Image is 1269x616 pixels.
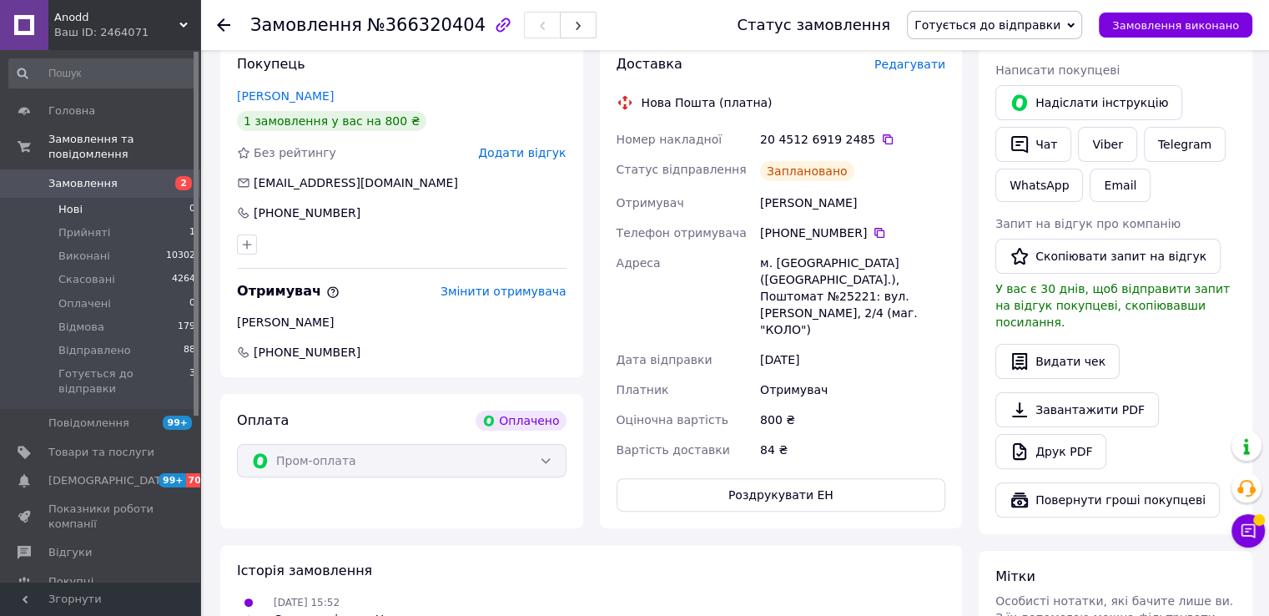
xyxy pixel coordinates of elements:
[58,296,111,311] span: Оплачені
[48,473,172,488] span: [DEMOGRAPHIC_DATA]
[995,85,1182,120] button: Надіслати інструкцію
[166,249,195,264] span: 10302
[757,375,949,405] div: Отримувач
[250,15,362,35] span: Замовлення
[237,314,567,331] div: [PERSON_NAME]
[48,502,154,532] span: Показники роботи компанії
[8,58,197,88] input: Пошук
[760,225,945,241] div: [PHONE_NUMBER]
[58,202,83,217] span: Нові
[1090,169,1151,202] button: Email
[172,272,195,287] span: 4264
[1078,127,1136,162] a: Viber
[757,435,949,465] div: 84 ₴
[237,283,340,299] span: Отримувач
[186,473,205,487] span: 70
[995,568,1035,584] span: Мітки
[48,176,118,191] span: Замовлення
[237,111,426,131] div: 1 замовлення у вас на 800 ₴
[637,94,777,111] div: Нова Пошта (платна)
[48,132,200,162] span: Замовлення та повідомлення
[367,15,486,35] span: №366320404
[254,176,458,189] span: [EMAIL_ADDRESS][DOMAIN_NAME]
[995,217,1181,230] span: Запит на відгук про компанію
[58,249,110,264] span: Виконані
[1144,127,1226,162] a: Telegram
[617,163,747,176] span: Статус відправлення
[254,146,336,159] span: Без рейтингу
[617,413,728,427] span: Оціночна вартість
[737,17,890,33] div: Статус замовлення
[252,204,362,221] div: [PHONE_NUMBER]
[58,320,104,335] span: Відмова
[617,478,946,512] button: Роздрукувати ЕН
[476,411,566,431] div: Оплачено
[757,345,949,375] div: [DATE]
[995,239,1221,274] button: Скопіювати запит на відгук
[995,392,1159,427] a: Завантажити PDF
[441,285,567,298] span: Змінити отримувача
[617,383,669,396] span: Платник
[48,104,95,119] span: Головна
[1099,13,1252,38] button: Замовлення виконано
[58,225,110,240] span: Прийняті
[995,63,1120,77] span: Написати покупцеві
[178,320,195,335] span: 179
[189,296,195,311] span: 0
[760,161,854,181] div: Заплановано
[995,169,1083,202] a: WhatsApp
[757,248,949,345] div: м. [GEOGRAPHIC_DATA] ([GEOGRAPHIC_DATA].), Поштомат №25221: вул. [PERSON_NAME], 2/4 (маг. "КОЛО")
[48,416,129,431] span: Повідомлення
[189,225,195,240] span: 1
[1231,514,1265,548] button: Чат з покупцем
[617,226,747,240] span: Телефон отримувача
[217,17,230,33] div: Повернутися назад
[995,482,1220,518] button: Повернути гроші покупцеві
[237,563,372,578] span: Історія замовлення
[58,343,131,358] span: Відправлено
[995,282,1230,329] span: У вас є 30 днів, щоб відправити запит на відгук покупцеві, скопіювавши посилання.
[274,597,340,608] span: [DATE] 15:52
[617,256,661,270] span: Адреса
[874,58,945,71] span: Редагувати
[58,366,189,396] span: Готується до відправки
[159,473,186,487] span: 99+
[163,416,192,430] span: 99+
[237,56,305,72] span: Покупець
[617,443,730,457] span: Вартість доставки
[760,131,945,148] div: 20 4512 6919 2485
[757,405,949,435] div: 800 ₴
[617,353,713,366] span: Дата відправки
[189,202,195,217] span: 0
[189,366,195,396] span: 3
[757,188,949,218] div: [PERSON_NAME]
[252,344,362,361] span: [PHONE_NUMBER]
[58,272,115,287] span: Скасовані
[54,25,200,40] div: Ваш ID: 2464071
[48,574,93,589] span: Покупці
[1112,19,1239,32] span: Замовлення виконано
[617,56,682,72] span: Доставка
[237,412,289,428] span: Оплата
[617,133,723,146] span: Номер накладної
[914,18,1060,32] span: Готується до відправки
[175,176,192,190] span: 2
[995,434,1106,469] a: Друк PDF
[995,344,1120,379] button: Видати чек
[54,10,179,25] span: Anodd
[617,196,684,210] span: Отримувач
[48,445,154,460] span: Товари та послуги
[184,343,195,358] span: 88
[478,146,566,159] span: Додати відгук
[995,127,1071,162] button: Чат
[237,89,334,103] a: [PERSON_NAME]
[48,545,92,560] span: Відгуки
